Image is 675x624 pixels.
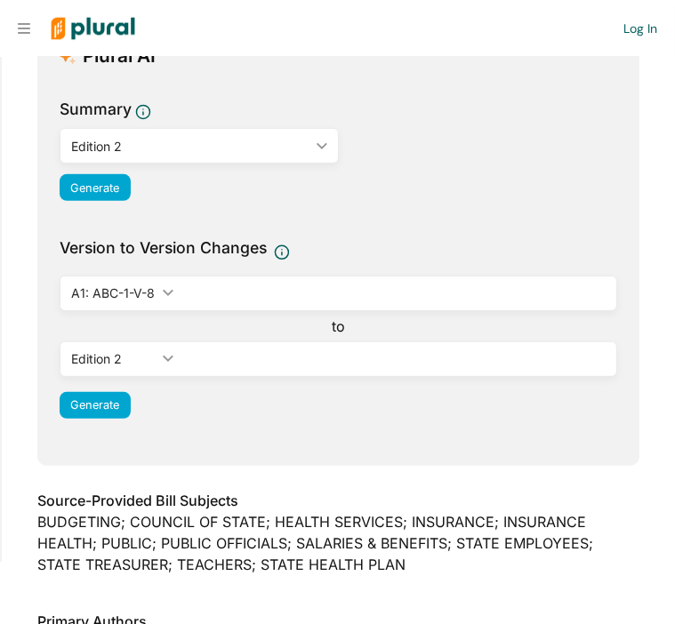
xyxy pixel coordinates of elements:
span: Generate [71,181,120,195]
div: HEALTH; PUBLIC; PUBLIC OFFICIALS; SALARIES & BENEFITS; STATE EMPLOYEES; STATE TREASURER; TEACHERS... [37,532,639,575]
div: A1: ABC-1-V-8 [71,284,156,302]
span: to [325,316,352,337]
h3: Summary [60,98,132,121]
a: Log In [623,20,657,36]
h3: Source-Provided Bill Subjects [37,490,639,511]
button: Generate [60,392,131,419]
span: Version to Version Changes [60,236,267,260]
button: Generate [60,174,131,201]
h3: Plural AI [83,45,156,68]
img: Logo for Plural [37,1,149,57]
div: Edition 2 [71,349,156,368]
div: BUDGETING; COUNCIL OF STATE; HEALTH SERVICES; INSURANCE; INSURANCE [37,511,639,532]
span: Generate [71,398,120,412]
div: Edition 2 [71,137,309,156]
